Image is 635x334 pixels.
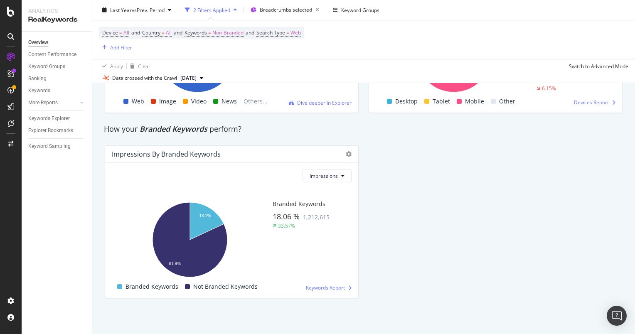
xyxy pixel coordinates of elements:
[102,29,118,36] span: Device
[110,44,132,51] div: Add Filter
[28,114,70,123] div: Keywords Explorer
[28,142,71,151] div: Keyword Sampling
[177,73,207,83] button: [DATE]
[574,99,609,106] span: Devices Report
[28,126,86,135] a: Explorer Bookmarks
[289,99,352,106] a: Dive deeper in Explorer
[28,126,73,135] div: Explorer Bookmarks
[104,124,359,135] div: How your perform?
[174,29,182,36] span: and
[162,29,165,36] span: =
[127,59,150,73] button: Clear
[119,29,122,36] span: =
[607,306,627,326] div: Open Intercom Messenger
[341,6,379,13] div: Keyword Groups
[132,96,144,106] span: Web
[537,74,564,84] span: 67.29 %
[28,7,85,15] div: Analytics
[273,211,300,221] span: 18.06 %
[542,85,556,92] div: 6.15%
[182,3,240,17] button: 2 Filters Applied
[193,282,258,292] span: Not Branded Keywords
[28,86,50,95] div: Keywords
[99,42,132,52] button: Add Filter
[28,62,86,71] a: Keyword Groups
[180,74,197,82] span: 2025 Sep. 29th
[28,38,86,47] a: Overview
[499,96,515,106] span: Other
[28,50,86,59] a: Content Performance
[123,27,129,39] span: All
[273,200,325,208] span: Branded Keywords
[303,213,330,221] span: 1,212,615
[112,150,221,158] div: Impressions By Branded Keywords
[376,13,532,96] div: A chart.
[112,13,283,96] div: A chart.
[28,142,86,151] a: Keyword Sampling
[286,29,289,36] span: =
[260,6,312,13] span: Breadcrumbs selected
[212,27,244,39] span: Non-Branded
[112,74,177,82] div: Data crossed with the Crawl
[28,50,76,59] div: Content Performance
[306,284,352,291] a: Keywords Report
[110,6,132,13] span: Last Year
[330,3,383,17] button: Keyword Groups
[28,38,48,47] div: Overview
[28,98,58,107] div: More Reports
[246,29,254,36] span: and
[208,29,211,36] span: =
[222,96,237,106] span: News
[28,98,78,107] a: More Reports
[132,6,165,13] span: vs Prev. Period
[199,214,211,219] text: 18.1%
[99,59,123,73] button: Apply
[166,27,172,39] span: All
[433,96,450,106] span: Tablet
[169,261,181,266] text: 81.9%
[126,282,178,292] span: Branded Keywords
[142,29,160,36] span: Country
[395,96,418,106] span: Desktop
[185,29,207,36] span: Keywords
[247,3,322,17] button: Breadcrumbs selected
[465,96,484,106] span: Mobile
[159,96,176,106] span: Image
[28,74,86,83] a: Ranking
[131,29,140,36] span: and
[278,222,295,229] div: 33.57%
[240,96,271,106] span: Others...
[99,3,175,17] button: Last YearvsPrev. Period
[574,99,615,106] a: Devices Report
[28,114,86,123] a: Keywords Explorer
[112,198,268,281] svg: A chart.
[140,124,207,134] span: Branded Keywords
[138,62,150,69] div: Clear
[297,99,352,106] span: Dive deeper in Explorer
[28,15,85,25] div: RealKeywords
[193,6,230,13] div: 2 Filters Applied
[303,169,352,182] button: Impressions
[256,29,285,36] span: Search Type
[28,86,86,95] a: Keywords
[28,74,47,83] div: Ranking
[569,62,628,69] div: Switch to Advanced Mode
[567,76,585,83] span: 22,648
[28,62,65,71] div: Keyword Groups
[110,62,123,69] div: Apply
[191,96,207,106] span: Video
[306,284,345,291] span: Keywords Report
[310,172,338,179] span: Impressions
[290,27,301,39] span: Web
[566,59,628,73] button: Switch to Advanced Mode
